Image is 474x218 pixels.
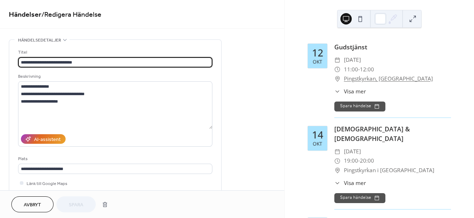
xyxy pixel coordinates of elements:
[358,65,360,74] span: -
[334,87,341,96] div: ​
[313,59,322,64] div: okt
[11,196,54,212] button: Avbryt
[313,141,322,146] div: okt
[334,74,341,83] div: ​
[9,8,41,22] a: Händelser
[24,201,41,209] span: Avbryt
[334,55,341,65] div: ​
[344,55,361,65] span: [DATE]
[34,136,61,143] div: AI-assistent
[18,155,211,163] div: Plats
[334,179,366,187] button: ​Visa mer
[334,166,341,175] div: ​
[21,134,66,144] button: AI-assistent
[334,179,341,187] div: ​
[360,65,374,74] span: 12:00
[18,49,211,56] div: Titel
[27,180,67,187] span: Länk till Google Maps
[334,193,385,203] button: Spara händelse
[334,102,385,111] button: Spara händelse
[344,166,434,175] span: Pingstkyrkan i [GEOGRAPHIC_DATA]
[334,42,451,51] div: Gudstjänst
[334,65,341,74] div: ​
[18,73,211,80] div: Beskrivning
[312,130,323,140] div: 14
[344,156,358,165] span: 19:00
[358,156,360,165] span: -
[360,156,374,165] span: 20:00
[334,124,451,143] div: [DEMOGRAPHIC_DATA] & [DEMOGRAPHIC_DATA]
[41,8,101,22] span: / Redigera Händelse
[344,74,433,83] a: Pingstkyrkan, [GEOGRAPHIC_DATA]
[344,179,366,187] span: Visa mer
[334,87,366,96] button: ​Visa mer
[344,87,366,96] span: Visa mer
[334,156,341,165] div: ​
[334,147,341,156] div: ​
[344,147,361,156] span: [DATE]
[344,65,358,74] span: 11:00
[312,48,323,58] div: 12
[18,37,61,44] span: Händelsedetaljer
